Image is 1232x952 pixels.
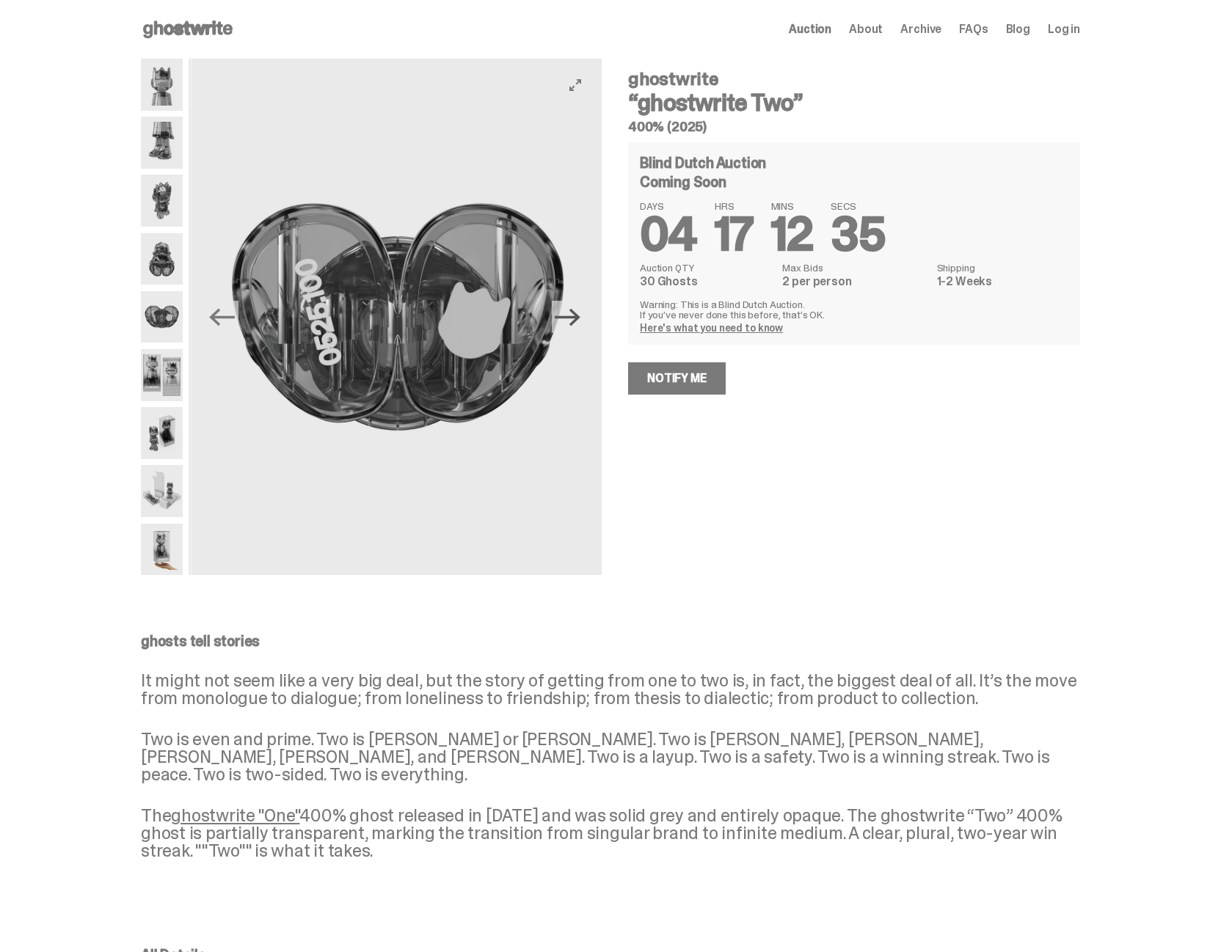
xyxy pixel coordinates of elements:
[715,204,754,265] span: 17
[640,321,783,334] a: Here's what you need to know
[831,201,885,211] span: SECS
[141,807,1080,860] p: The 400% ghost released in [DATE] and was solid grey and entirely opaque. The ghostwrite “Two” 40...
[900,23,941,35] a: Archive
[628,91,1080,114] h3: “ghostwrite Two”
[640,204,697,265] span: 04
[141,407,183,459] img: ghostwrite_Two_Media_11.png
[141,465,183,517] img: ghostwrite_Two_Media_13.png
[640,155,766,170] h4: Blind Dutch Auction
[628,120,1080,133] h5: 400% (2025)
[640,175,1068,189] div: Coming Soon
[141,233,183,285] img: ghostwrite_Two_Media_6.png
[1006,23,1030,35] a: Blog
[959,23,988,35] a: FAQs
[141,175,183,227] img: ghostwrite_Two_Media_5.png
[782,276,927,288] dd: 2 per person
[640,201,697,211] span: DAYS
[628,362,726,395] a: Notify Me
[206,301,238,333] button: Previous
[141,524,183,576] img: ghostwrite_Two_Media_14.png
[640,263,773,273] dt: Auction QTY
[782,263,927,273] dt: Max Bids
[789,23,831,35] a: Auction
[771,204,814,265] span: 12
[640,276,773,288] dd: 30 Ghosts
[628,70,1080,88] h4: ghostwrite
[566,76,584,94] button: View full-screen
[171,804,299,827] a: ghostwrite "One"
[141,731,1080,783] p: Two is even and prime. Two is [PERSON_NAME] or [PERSON_NAME]. Two is [PERSON_NAME], [PERSON_NAME]...
[141,117,183,169] img: ghostwrite_Two_Media_3.png
[1048,23,1080,35] a: Log in
[141,291,183,343] img: ghostwrite_Two_Media_8.png
[141,59,183,111] img: ghostwrite_Two_Media_1.png
[191,59,604,575] img: ghostwrite_Two_Media_8.png
[141,672,1080,707] p: It might not seem like a very big deal, but the story of getting from one to two is, in fact, the...
[552,301,584,333] button: Next
[771,201,814,211] span: MINS
[849,23,883,35] a: About
[141,634,1080,648] p: ghosts tell stories
[715,201,754,211] span: HRS
[937,276,1068,288] dd: 1-2 Weeks
[141,349,183,401] img: ghostwrite_Two_Media_10.png
[937,263,1068,273] dt: Shipping
[831,204,885,265] span: 35
[640,299,1068,320] p: Warning: This is a Blind Dutch Auction. If you’ve never done this before, that’s OK.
